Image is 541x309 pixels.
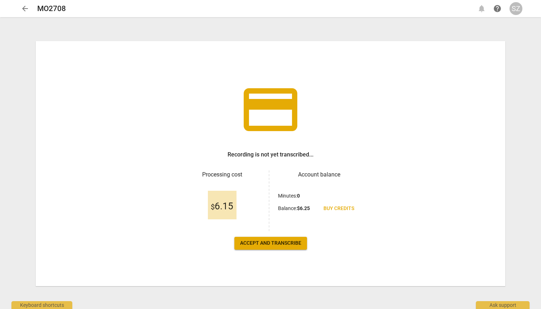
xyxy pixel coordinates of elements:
span: credit_card [238,78,303,142]
a: Help [491,2,504,15]
p: Balance : [278,205,310,212]
span: Buy credits [323,205,354,212]
span: arrow_back [21,4,29,13]
span: Accept and transcribe [240,240,301,247]
span: 6.15 [211,201,233,212]
h3: Recording is not yet transcribed... [228,150,313,159]
span: $ [211,203,215,211]
b: 0 [297,193,300,199]
div: Keyboard shortcuts [11,301,72,309]
h2: MO2708 [37,4,66,13]
div: Ask support [476,301,530,309]
span: help [493,4,502,13]
button: Accept and transcribe [234,237,307,250]
h3: Account balance [278,170,360,179]
p: Minutes : [278,192,300,200]
b: $ 6.25 [297,205,310,211]
a: Buy credits [318,202,360,215]
button: SZ [510,2,522,15]
h3: Processing cost [181,170,263,179]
